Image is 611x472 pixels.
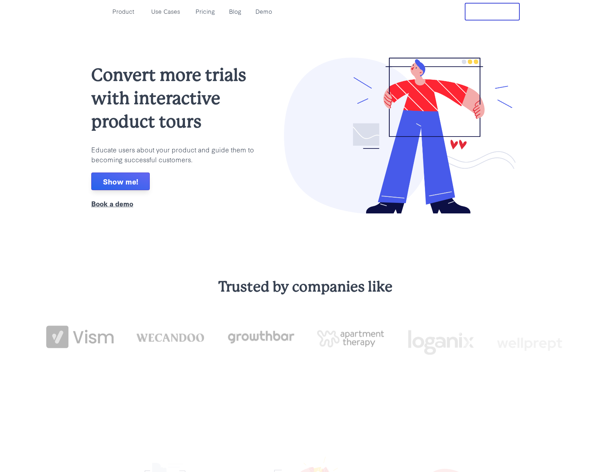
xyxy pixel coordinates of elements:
img: vism logo [46,326,114,348]
img: wellprept logo [497,334,565,353]
span: Use Cases [151,7,180,16]
button: Free Trial [465,3,520,20]
p: Educate users about your product and guide them to becoming successful customers. [91,145,257,164]
button: Use Cases [147,6,184,17]
button: Product [108,6,138,17]
img: hopscotch-home-hero-screenshot-image [279,52,520,220]
a: Show me! [91,173,150,190]
a: Blog [226,6,244,17]
a: Pricing [193,6,218,17]
h2: Trusted by companies like [46,277,565,296]
img: wecandoo-logo [136,332,204,342]
a: Demo [253,6,275,17]
h1: Convert more trials with interactive product tours [91,63,257,133]
img: growthbar-logo [227,331,294,343]
img: loganix-logo [407,325,475,361]
img: png-apartment-therapy-house-studio-apartment-home [317,330,384,347]
span: Product [112,7,134,16]
a: Book a demo [91,199,133,208]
